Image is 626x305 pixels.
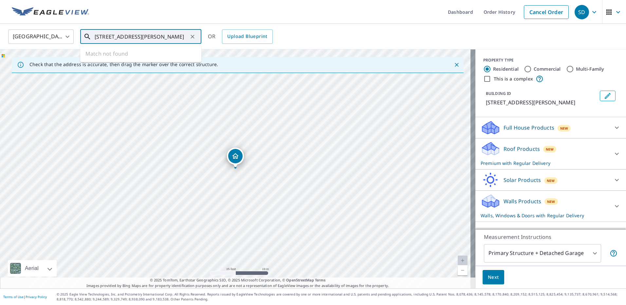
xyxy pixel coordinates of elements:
span: New [547,178,555,183]
div: Full House ProductsNew [481,120,621,135]
div: OR [208,29,273,44]
img: EV Logo [12,7,89,17]
a: Current Level 20, Zoom Out [458,265,468,275]
span: New [547,199,555,204]
a: Current Level 20, Zoom In Disabled [458,256,468,265]
span: New [546,147,554,152]
a: Privacy Policy [26,295,47,299]
span: Next [488,273,499,281]
div: PROPERTY TYPE [483,57,618,63]
p: BUILDING ID [486,91,511,96]
a: Cancel Order [524,5,569,19]
button: Clear [188,32,197,41]
span: © 2025 TomTom, Earthstar Geographics SIO, © 2025 Microsoft Corporation, © [150,278,326,283]
p: Solar Products [504,176,541,184]
input: Search by address or latitude-longitude [95,27,188,46]
p: Full House Products [504,124,554,132]
div: Solar ProductsNew [481,172,621,188]
p: Walls Products [504,197,541,205]
label: This is a complex [494,76,533,82]
button: Edit building 1 [600,91,616,101]
a: Upload Blueprint [222,29,272,44]
p: Check that the address is accurate, then drag the marker over the correct structure. [29,62,218,67]
p: © 2025 Eagle View Technologies, Inc. and Pictometry International Corp. All Rights Reserved. Repo... [57,292,623,302]
div: Walls ProductsNewWalls, Windows & Doors with Regular Delivery [481,193,621,219]
a: OpenStreetMap [286,278,314,282]
div: Dropped pin, building 1, Residential property, 19514 Rainier View Rd SE Monroe, WA 98272 [227,148,244,168]
div: Roof ProductsNewPremium with Regular Delivery [481,141,621,167]
span: Upload Blueprint [227,32,267,41]
p: Premium with Regular Delivery [481,160,609,167]
span: Your report will include the primary structure and a detached garage if one exists. [610,249,617,257]
p: Walls, Windows & Doors with Regular Delivery [481,212,609,219]
button: Next [483,270,504,285]
p: Measurement Instructions [484,233,617,241]
label: Residential [493,66,519,72]
a: Terms of Use [3,295,24,299]
p: | [3,295,47,299]
a: Terms [315,278,326,282]
div: [GEOGRAPHIC_DATA] [8,27,74,46]
span: New [560,126,568,131]
label: Commercial [534,66,561,72]
div: SD [575,5,589,19]
div: Aerial [23,260,41,277]
p: [STREET_ADDRESS][PERSON_NAME] [486,99,597,106]
button: Close [452,61,461,69]
p: Roof Products [504,145,540,153]
label: Multi-Family [576,66,604,72]
div: Primary Structure + Detached Garage [484,244,601,262]
div: Aerial [8,260,57,277]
